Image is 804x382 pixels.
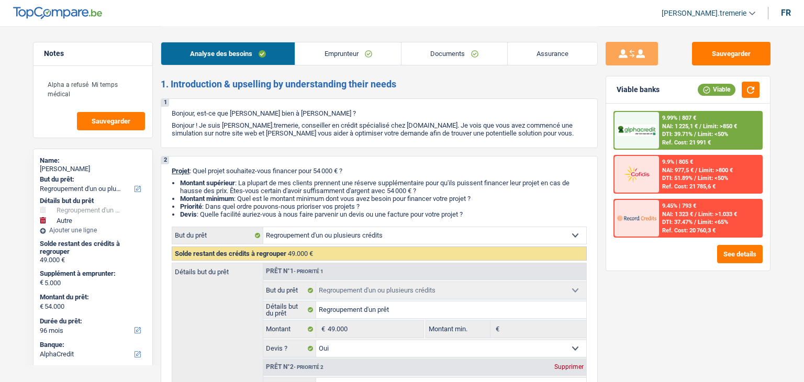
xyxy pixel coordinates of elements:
h2: 1. Introduction & upselling by understanding their needs [161,78,598,90]
div: 9.9% | 805 € [662,159,693,165]
img: AlphaCredit [617,125,656,137]
div: 9.99% | 807 € [662,115,696,121]
span: € [40,278,43,287]
div: Supprimer [552,364,586,370]
div: Détails but du prêt [40,197,146,205]
span: Limit: >800 € [699,167,733,174]
label: But du prêt: [40,175,144,184]
span: / [694,219,696,226]
button: Sauvegarder [77,112,145,130]
span: / [694,131,696,138]
span: / [695,211,697,218]
h5: Notes [44,49,142,58]
span: NAI: 1 225,1 € [662,123,698,130]
p: : Quel projet souhaitez-vous financer pour 54 000 € ? [172,167,587,175]
div: [PERSON_NAME] [40,165,146,173]
a: Emprunteur [295,42,400,65]
a: [PERSON_NAME].tremerie [653,5,755,22]
a: Assurance [508,42,597,65]
img: TopCompare Logo [13,7,102,19]
img: Record Credits [617,208,656,228]
li: : La plupart de mes clients prennent une réserve supplémentaire pour qu'ils puissent financer leu... [180,179,587,195]
div: Viable banks [617,85,660,94]
span: / [695,167,697,174]
span: Limit: <65% [698,219,728,226]
label: Détails but du prêt [172,263,263,275]
button: See details [717,245,763,263]
label: Détails but du prêt [263,301,316,318]
label: Montant [263,321,316,338]
label: Durée du prêt: [40,317,144,325]
label: Devis ? [263,340,316,357]
span: Limit: <50% [698,175,728,182]
a: Documents [401,42,507,65]
span: € [40,302,43,311]
div: Name: [40,156,146,165]
div: Solde restant des crédits à regrouper [40,240,146,256]
span: DTI: 51.89% [662,175,693,182]
p: Bonjour, est-ce que [PERSON_NAME] bien à [PERSON_NAME] ? [172,109,587,117]
span: Limit: >850 € [703,123,737,130]
p: Bonjour ! Je suis [PERSON_NAME].tremerie, conseiller en crédit spécialisé chez [DOMAIN_NAME]. Je ... [172,121,587,137]
span: DTI: 39.71% [662,131,693,138]
li: : Quel est le montant minimum dont vous avez besoin pour financer votre projet ? [180,195,587,203]
div: 2 [161,156,169,164]
label: Montant min. [426,321,490,338]
div: Ref. Cost: 21 785,6 € [662,183,716,190]
label: But du prêt [172,227,263,244]
div: Viable [698,84,735,95]
li: : Dans quel ordre pouvons-nous prioriser vos projets ? [180,203,587,210]
div: Ref. Cost: 20 760,3 € [662,227,716,234]
span: € [316,321,328,338]
button: Sauvegarder [692,42,770,65]
span: Sauvegarder [92,118,130,125]
div: fr [781,8,791,18]
span: 49.000 € [288,250,313,257]
label: But du prêt [263,282,316,299]
strong: Priorité [180,203,202,210]
strong: Montant supérieur [180,179,235,187]
span: Devis [180,210,197,218]
label: Banque: [40,341,144,349]
label: Supplément à emprunter: [40,269,144,278]
a: Analyse des besoins [161,42,295,65]
span: - Priorité 2 [294,364,323,370]
span: Projet [172,167,189,175]
span: [PERSON_NAME].tremerie [662,9,746,18]
strong: Montant minimum [180,195,234,203]
div: 49.000 € [40,256,146,264]
label: Montant du prêt: [40,293,144,301]
div: Prêt n°2 [263,364,326,370]
span: € [490,321,502,338]
div: Prêt n°1 [263,268,326,275]
div: 9.45% | 793 € [662,203,696,209]
div: Ajouter une ligne [40,227,146,234]
span: Limit: >1.033 € [698,211,737,218]
span: - Priorité 1 [294,268,323,274]
img: Cofidis [617,164,656,184]
span: NAI: 1 323 € [662,211,693,218]
li: : Quelle facilité auriez-vous à nous faire parvenir un devis ou une facture pour votre projet ? [180,210,587,218]
div: Ref. Cost: 21 991 € [662,139,711,146]
span: DTI: 37.47% [662,219,693,226]
span: NAI: 977,5 € [662,167,694,174]
label: Taux d'intérêt: [40,365,144,373]
div: 1 [161,99,169,107]
span: / [694,175,696,182]
span: / [699,123,701,130]
span: Solde restant des crédits à regrouper [175,250,286,257]
span: Limit: <50% [698,131,728,138]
